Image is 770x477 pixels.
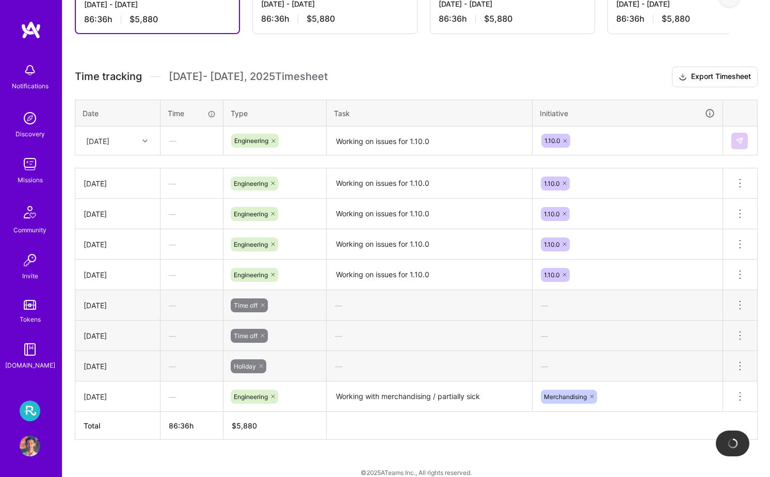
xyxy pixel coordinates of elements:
[84,209,152,219] div: [DATE]
[20,250,40,271] img: Invite
[161,261,223,289] div: —
[20,401,40,421] img: Resortpass: Marketplace Team
[328,169,531,198] textarea: Working on issues for 1.10.0
[533,353,723,380] div: —
[84,14,231,25] div: 86:36 h
[75,100,161,126] th: Date
[84,330,152,341] div: [DATE]
[20,154,40,174] img: teamwork
[24,300,36,310] img: tokens
[544,210,559,218] span: 1.10.0
[540,107,715,119] div: Initiative
[328,128,531,155] textarea: Working on issues for 1.10.0
[327,292,532,319] div: —
[17,401,43,421] a: Resortpass: Marketplace Team
[18,174,43,185] div: Missions
[84,391,152,402] div: [DATE]
[328,261,531,289] textarea: Working on issues for 1.10.0
[21,21,41,39] img: logo
[22,271,38,281] div: Invite
[223,100,327,126] th: Type
[84,300,152,311] div: [DATE]
[161,127,222,154] div: —
[234,210,268,218] span: Engineering
[731,133,749,149] div: null
[18,200,42,225] img: Community
[161,292,223,319] div: —
[327,322,532,349] div: —
[234,180,268,187] span: Engineering
[86,135,109,146] div: [DATE]
[307,13,335,24] span: $5,880
[234,362,256,370] span: Holiday
[616,13,764,24] div: 86:36 h
[15,129,45,139] div: Discovery
[544,241,559,248] span: 1.10.0
[161,353,223,380] div: —
[662,13,690,24] span: $5,880
[327,353,532,380] div: —
[328,230,531,259] textarea: Working on issues for 1.10.0
[544,393,587,401] span: Merchandising
[130,14,158,25] span: $5,880
[679,72,687,83] i: icon Download
[84,239,152,250] div: [DATE]
[20,436,40,456] img: User Avatar
[484,13,512,24] span: $5,880
[328,383,531,411] textarea: Working with merchandising / partially sick
[17,436,43,456] a: User Avatar
[161,200,223,228] div: —
[544,180,559,187] span: 1.10.0
[161,412,223,440] th: 86:36h
[234,332,258,340] span: Time off
[75,412,161,440] th: Total
[234,241,268,248] span: Engineering
[672,67,758,87] button: Export Timesheet
[727,438,739,449] img: loading
[168,108,216,119] div: Time
[20,108,40,129] img: discovery
[234,301,258,309] span: Time off
[261,13,409,24] div: 86:36 h
[234,393,268,401] span: Engineering
[75,70,142,83] span: Time tracking
[533,292,723,319] div: —
[161,231,223,258] div: —
[20,339,40,360] img: guide book
[234,137,268,145] span: Engineering
[161,322,223,349] div: —
[84,178,152,189] div: [DATE]
[13,225,46,235] div: Community
[161,383,223,410] div: —
[328,200,531,228] textarea: Working on issues for 1.10.0
[223,412,327,440] th: $5,880
[544,271,559,279] span: 1.10.0
[12,81,49,91] div: Notifications
[20,60,40,81] img: bell
[439,13,586,24] div: 86:36 h
[234,271,268,279] span: Engineering
[5,360,55,371] div: [DOMAIN_NAME]
[84,361,152,372] div: [DATE]
[735,137,744,145] img: Submit
[161,170,223,197] div: —
[142,138,148,144] i: icon Chevron
[327,100,533,126] th: Task
[533,322,723,349] div: —
[544,137,560,145] span: 1.10.0
[84,269,152,280] div: [DATE]
[20,314,41,325] div: Tokens
[169,70,328,83] span: [DATE] - [DATE] , 2025 Timesheet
